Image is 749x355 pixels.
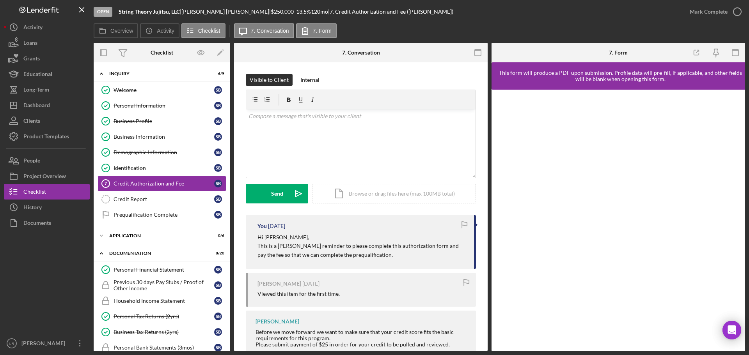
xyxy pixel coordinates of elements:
[114,344,214,351] div: Personal Bank Statements (3mos)
[157,28,174,34] label: Activity
[114,118,214,124] div: Business Profile
[114,196,214,202] div: Credit Report
[114,267,214,273] div: Personal Financial Statement
[214,133,222,141] div: S B
[311,9,328,15] div: 120 mo
[328,9,453,15] div: | 7. Credit Authorization and Fee ([PERSON_NAME])
[114,87,214,93] div: Welcome
[98,145,226,160] a: Demographic InformationSB
[114,149,214,155] div: Demographic Information
[98,324,226,340] a: Business Tax Returns (2yrs)SB
[214,102,222,110] div: S B
[257,281,301,287] div: [PERSON_NAME]
[214,164,222,172] div: S B
[109,251,205,256] div: Documentation
[214,148,222,156] div: S B
[119,9,181,15] div: |
[114,279,214,291] div: Previous 30 days Pay Stubs / Proof of Other Income
[98,82,226,98] a: WelcomeSB
[214,86,222,94] div: S B
[251,28,289,34] label: 7. Conversation
[302,281,319,287] time: 2025-08-24 19:19
[271,8,294,15] span: $250,000
[210,251,224,256] div: 8 / 20
[198,28,220,34] label: Checklist
[94,23,138,38] button: Overview
[98,262,226,277] a: Personal Financial StatementSB
[722,321,741,339] div: Open Intercom Messenger
[110,28,133,34] label: Overview
[214,180,222,187] div: S B
[234,23,294,38] button: 7. Conversation
[214,344,222,351] div: S B
[98,277,226,293] a: Previous 30 days Pay Stubs / Proof of Other IncomeSB
[214,328,222,336] div: S B
[114,298,214,304] div: Household Income Statement
[210,233,224,238] div: 0 / 6
[181,9,271,15] div: [PERSON_NAME] [PERSON_NAME] |
[140,23,179,38] button: Activity
[98,98,226,113] a: Personal InformationSB
[114,134,214,140] div: Business Information
[214,211,222,219] div: S B
[214,195,222,203] div: S B
[499,97,738,343] iframe: Lenderfit form
[98,293,226,309] a: Household Income StatementSB
[105,181,107,186] tspan: 7
[246,184,308,203] button: Send
[246,74,293,86] button: Visible to Client
[98,129,226,145] a: Business InformationSB
[609,49,628,56] div: 7. Form
[214,266,222,274] div: S B
[181,23,225,38] button: Checklist
[268,223,285,229] time: 2025-09-03 17:45
[94,7,112,17] div: Open
[114,102,214,109] div: Personal Information
[20,336,70,353] div: [PERSON_NAME]
[256,318,299,325] div: [PERSON_NAME]
[98,207,226,223] a: Prequalification CompleteSB
[214,313,222,320] div: S B
[214,117,222,125] div: S B
[271,184,283,203] div: Send
[119,8,180,15] b: String Theory Jujitsu, LLC
[98,191,226,207] a: Credit ReportSB
[250,74,289,86] div: Visible to Client
[98,309,226,324] a: Personal Tax Returns (2yrs)SB
[114,329,214,335] div: Business Tax Returns (2yrs)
